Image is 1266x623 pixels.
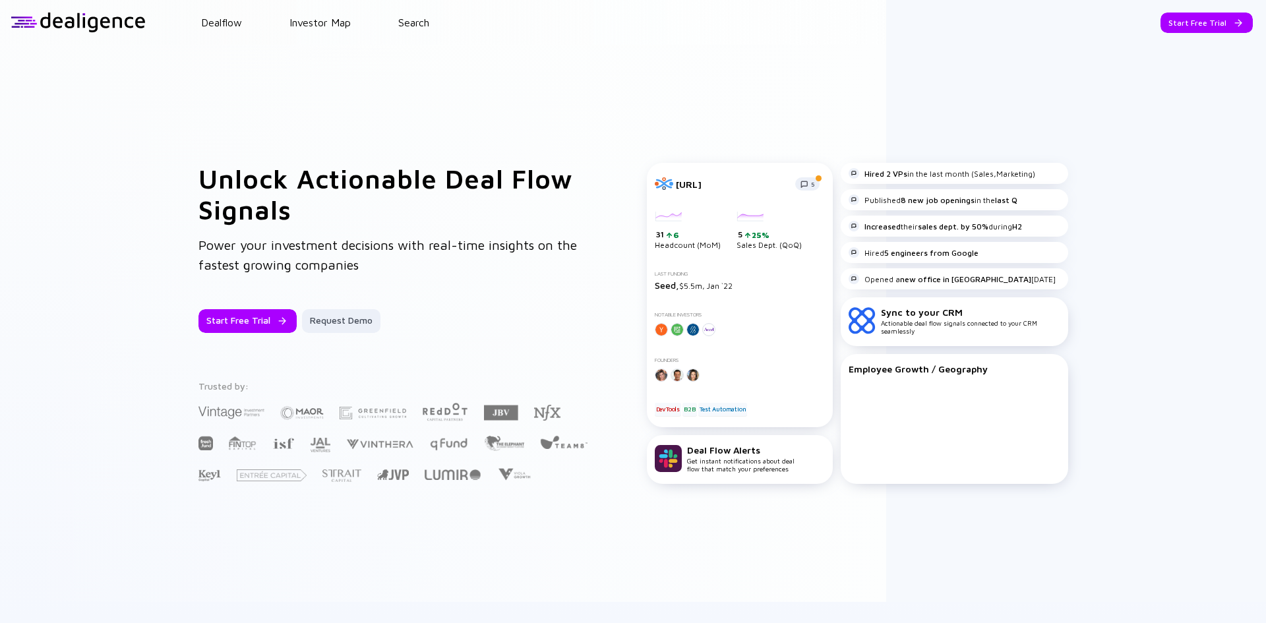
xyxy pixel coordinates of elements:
[655,280,825,291] div: $5.5m, Jan `22
[340,407,406,419] img: Greenfield Partners
[198,237,577,272] span: Power your investment decisions with real-time insights on the fastest growing companies
[849,274,1056,284] div: Opened a [DATE]
[198,309,297,333] button: Start Free Trial
[655,357,825,363] div: Founders
[849,194,1017,205] div: Published in the
[484,436,524,451] img: The Elephant
[655,312,825,318] div: Notable Investors
[198,405,264,420] img: Vintage Investment Partners
[682,403,696,416] div: B2B
[738,229,802,240] div: 5
[687,444,795,456] div: Deal Flow Alerts
[655,212,721,250] div: Headcount (MoM)
[655,271,825,277] div: Last Funding
[229,436,256,450] img: FINTOP Capital
[849,247,979,258] div: Hired
[302,309,380,333] button: Request Demo
[687,444,795,473] div: Get instant notifications about deal flow that match your preferences
[849,363,1060,374] div: Employee Growth / Geography
[656,229,721,240] div: 31
[849,221,1022,231] div: their during
[534,405,560,421] img: NFX
[310,438,330,452] img: JAL Ventures
[995,195,1017,205] strong: last Q
[346,438,413,450] img: Vinthera
[900,274,1031,284] strong: new office in [GEOGRAPHIC_DATA]
[540,435,588,449] img: Team8
[377,469,409,480] img: Jerusalem Venture Partners
[1160,13,1253,33] button: Start Free Trial
[425,469,481,480] img: Lumir Ventures
[398,16,429,28] a: Search
[1012,222,1022,231] strong: H2
[864,222,901,231] strong: Increased
[322,469,361,482] img: Strait Capital
[198,380,590,392] div: Trusted by:
[884,248,979,258] strong: 5 engineers from Google
[201,16,242,28] a: Dealflow
[698,403,747,416] div: Test Automation
[272,437,294,449] img: Israel Secondary Fund
[881,307,1060,335] div: Actionable deal flow signals connected to your CRM seamlessly
[429,436,468,452] img: Q Fund
[497,468,531,481] img: Viola Growth
[655,403,681,416] div: DevTools
[198,163,594,225] h1: Unlock Actionable Deal Flow Signals
[484,404,518,421] img: JBV Capital
[881,307,1060,318] div: Sync to your CRM
[422,400,468,422] img: Red Dot Capital Partners
[737,212,802,250] div: Sales Dept. (QoQ)
[198,469,221,482] img: Key1 Capital
[676,179,787,190] div: [URL]
[289,16,351,28] a: Investor Map
[918,222,988,231] strong: sales dept. by 50%
[655,280,679,291] span: Seed,
[901,195,975,205] strong: 8 new job openings
[237,469,307,481] img: Entrée Capital
[849,168,1035,179] div: in the last month (Sales,Marketing)
[672,230,679,240] div: 6
[750,230,769,240] div: 25%
[864,169,907,179] strong: Hired 2 VPs
[280,402,324,424] img: Maor Investments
